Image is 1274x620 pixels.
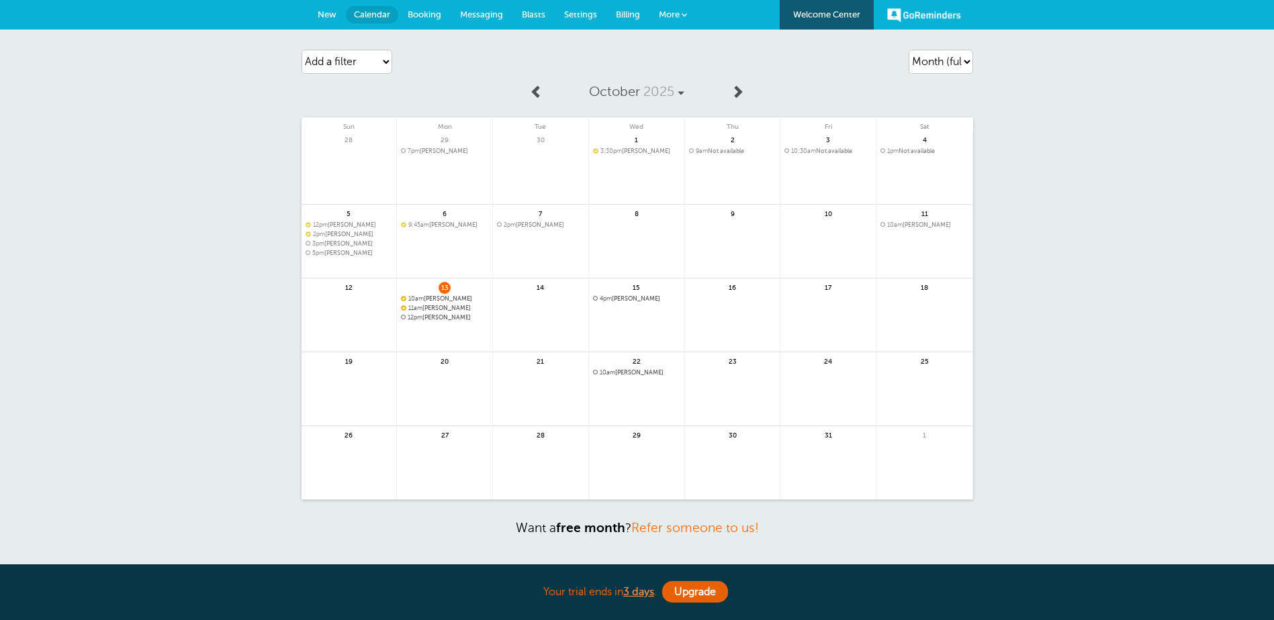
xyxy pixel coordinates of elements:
span: 19 [343,356,355,366]
span: 7 [535,208,547,218]
span: 25 [919,356,931,366]
span: 17 [822,282,834,292]
span: 1 [631,134,643,144]
span: 6 [439,208,451,218]
span: Booking [408,9,441,19]
span: 2 [727,134,739,144]
a: 3 days [623,586,654,598]
span: Tina Gordon [306,250,393,257]
a: Calendar [346,6,398,23]
span: 21 [535,356,547,366]
span: Not available [880,148,968,155]
span: Carolina Smith [401,314,488,321]
a: 9:45am[PERSON_NAME] [401,221,488,229]
span: Islande Mondesir [306,221,393,229]
span: Not available [689,148,776,155]
span: Confirmed. Changing the appointment date will unconfirm the appointment. [593,148,597,153]
a: Refer someone to us! [631,521,759,535]
span: Rickey Jones [401,221,488,229]
a: 11am[PERSON_NAME] [401,305,488,312]
span: New [318,9,336,19]
span: 13 [439,282,451,292]
span: Confirmed. Changing the appointment date will unconfirm the appointment. [306,221,310,227]
span: 30 [535,134,547,144]
p: Want a ? [302,520,973,535]
span: 3pm [312,240,324,247]
span: 3:30pm [600,148,622,154]
span: Giovanna Jones [593,148,680,155]
span: Calendar [354,9,390,19]
span: Messaging [460,9,503,19]
span: October [589,84,640,99]
span: 1 [919,429,931,440]
span: 12 [343,282,355,292]
span: 11 [919,208,931,218]
strong: free month [556,521,625,535]
span: 3 [822,134,834,144]
span: Confirmed. Changing the appointment date will unconfirm the appointment. [401,305,405,310]
span: Angela Blazer [497,221,584,229]
span: 31 [822,429,834,440]
span: 10:30am [791,148,816,154]
span: 28 [343,134,355,144]
span: Blasts [522,9,545,19]
span: Thu [685,117,780,131]
span: 2pm [504,221,516,228]
a: 1pmNot available [880,148,968,155]
span: 4pm [600,295,612,302]
span: Teri Hanson [401,148,488,155]
a: Upgrade [662,581,728,603]
span: 9 [727,208,739,218]
a: 9amNot available [689,148,776,155]
a: 12pm[PERSON_NAME] [401,314,488,321]
span: 10am [408,295,424,302]
span: 26 [343,429,355,440]
span: 18 [919,282,931,292]
a: 3:30pm[PERSON_NAME] [593,148,680,155]
span: 2025 [643,84,674,99]
span: 16 [727,282,739,292]
span: 2pm [313,231,325,238]
span: Blakney Jimerson [593,295,680,303]
a: 4pm[PERSON_NAME] [593,295,680,303]
iframe: Resource center [1220,566,1261,607]
span: Confirmed. Changing the appointment date will unconfirm the appointment. [401,221,405,227]
span: 28 [535,429,547,440]
span: 12pm [313,221,328,228]
span: 14 [535,282,547,292]
span: Sat [876,117,972,131]
span: Zhane Barrett [880,221,968,229]
span: Courtney Konicki [306,231,393,238]
span: 9:45am [408,221,429,228]
span: 10am [887,221,903,228]
a: 5pm[PERSON_NAME] [306,250,393,257]
span: Settings [564,9,597,19]
span: Not available [784,148,872,155]
span: 22 [631,356,643,366]
a: 3pm[PERSON_NAME] [306,240,393,248]
span: Shuntal Bell [401,305,488,312]
span: 12pm [408,314,422,321]
span: 23 [727,356,739,366]
span: Wed [589,117,684,131]
span: 10am [600,369,615,376]
span: 4 [919,134,931,144]
a: 2pm[PERSON_NAME] [306,231,393,238]
a: October 2025 [550,77,723,107]
span: 8 [631,208,643,218]
div: Your trial ends in . [302,578,973,607]
span: 15 [631,282,643,292]
span: 1pm [887,148,899,154]
span: 9am [696,148,708,154]
span: Mon [397,117,492,131]
span: 30 [727,429,739,440]
a: 12pm[PERSON_NAME] [306,221,393,229]
span: 27 [439,429,451,440]
span: 7pm [408,148,420,154]
span: 20 [439,356,451,366]
a: 10:30amNot available [784,148,872,155]
span: Tue [493,117,588,131]
a: 10am[PERSON_NAME] [401,295,488,303]
span: Confirmed. Changing the appointment date will unconfirm the appointment. [401,295,405,301]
